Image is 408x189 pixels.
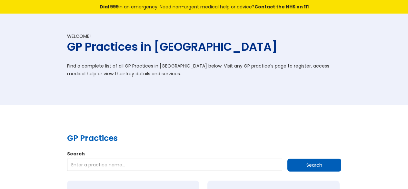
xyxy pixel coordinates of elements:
h1: GP Practices in [GEOGRAPHIC_DATA] [67,39,341,54]
div: Welcome! [67,33,341,39]
p: Find a complete list of all GP Practices in [GEOGRAPHIC_DATA] below. Visit any GP practice's page... [67,62,341,78]
input: Search [287,159,341,172]
label: Search [67,151,341,157]
h2: GP Practices [67,132,341,144]
input: Enter a practice name… [67,159,282,171]
a: Dial 999 [100,4,119,10]
a: Contact the NHS on 111 [254,4,309,10]
div: in an emergency. Need non-urgent medical help or advice? [56,3,353,10]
